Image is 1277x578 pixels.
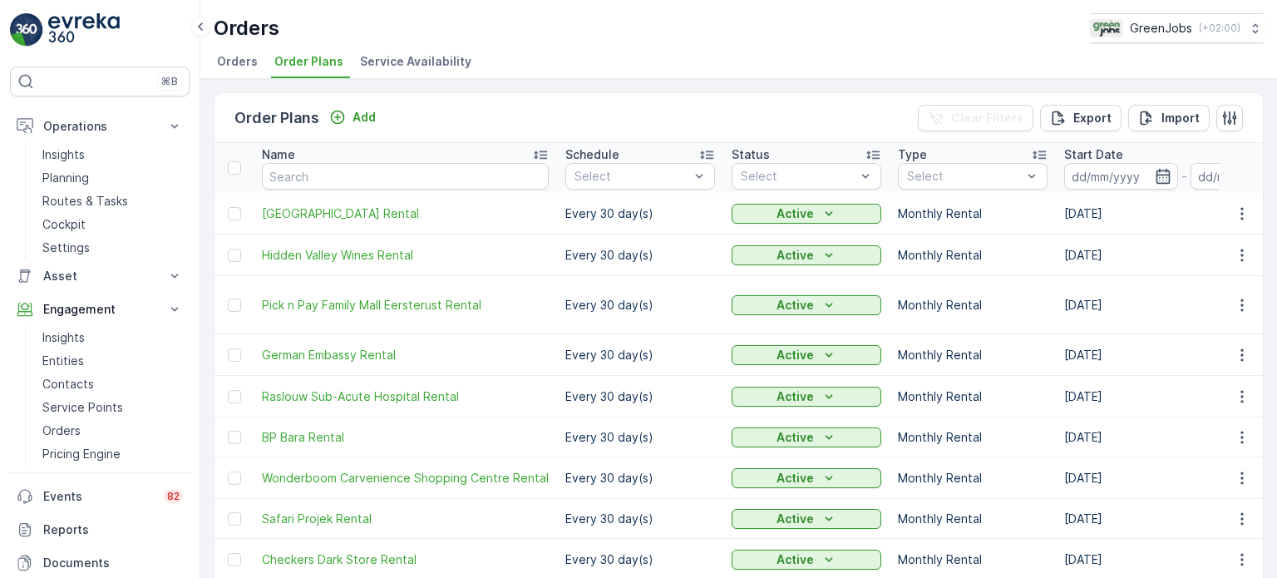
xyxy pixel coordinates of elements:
p: Clear Filters [951,110,1023,126]
p: Add [353,109,376,126]
p: Type [898,146,927,163]
p: Service Points [42,399,123,416]
img: logo_light-DOdMpM7g.png [48,13,120,47]
button: Active [732,245,881,265]
input: dd/mm/yyyy [1064,163,1178,190]
a: Queens Gardens Rental [262,205,549,222]
p: ( +02:00 ) [1199,22,1240,35]
td: Monthly Rental [890,276,1056,334]
p: 82 [167,490,180,503]
td: Monthly Rental [890,235,1056,276]
p: ⌘B [161,75,178,88]
p: Status [732,146,770,163]
p: Active [777,247,814,264]
p: Name [262,146,295,163]
button: Clear Filters [918,105,1033,131]
button: Operations [10,110,190,143]
td: Monthly Rental [890,457,1056,499]
button: Engagement [10,293,190,326]
p: Pricing Engine [42,446,121,462]
a: Insights [36,326,190,349]
td: Monthly Rental [890,193,1056,235]
a: Insights [36,143,190,166]
button: Active [732,345,881,365]
p: Cockpit [42,216,86,233]
span: Wonderboom Carvenience Shopping Centre Rental [262,470,549,487]
td: Monthly Rental [890,376,1056,417]
a: Planning [36,166,190,190]
button: Active [732,468,881,488]
td: Every 30 day(s) [557,376,723,417]
td: Every 30 day(s) [557,499,723,539]
input: Search [262,163,549,190]
div: Toggle Row Selected [228,553,241,566]
td: Every 30 day(s) [557,276,723,334]
a: Events82 [10,480,190,513]
button: Active [732,204,881,224]
p: Active [777,551,814,568]
p: Settings [42,240,90,256]
p: Events [43,488,154,505]
p: Engagement [43,301,156,318]
span: Orders [217,53,258,70]
div: Toggle Row Selected [228,390,241,403]
a: Safari Projek Rental [262,511,549,527]
p: Schedule [565,146,619,163]
p: Active [777,511,814,527]
div: Toggle Row Selected [228,299,241,312]
button: Active [732,427,881,447]
p: Select [741,168,855,185]
a: Pricing Engine [36,442,190,466]
p: Orders [214,15,279,42]
td: Monthly Rental [890,334,1056,376]
p: Import [1161,110,1200,126]
img: logo [10,13,43,47]
span: German Embassy Rental [262,347,549,363]
button: Active [732,550,881,570]
div: Toggle Row Selected [228,207,241,220]
a: Routes & Tasks [36,190,190,213]
button: Asset [10,259,190,293]
a: Raslouw Sub-Acute Hospital Rental [262,388,549,405]
div: Toggle Row Selected [228,472,241,485]
a: Reports [10,513,190,546]
p: Contacts [42,376,94,393]
a: Cockpit [36,213,190,236]
p: GreenJobs [1130,20,1192,37]
div: Toggle Row Selected [228,249,241,262]
p: Orders [42,422,81,439]
p: Active [777,205,814,222]
button: GreenJobs(+02:00) [1090,13,1264,43]
p: Entities [42,353,84,369]
td: Every 30 day(s) [557,193,723,235]
div: Toggle Row Selected [228,431,241,444]
p: Asset [43,268,156,284]
td: Every 30 day(s) [557,417,723,457]
p: Active [777,347,814,363]
p: Documents [43,555,183,571]
p: Active [777,470,814,487]
p: Active [777,388,814,405]
p: Order Plans [234,106,319,130]
button: Active [732,509,881,529]
span: Pick n Pay Family Mall Eersterust Rental [262,297,549,314]
a: Checkers Dark Store Rental [262,551,549,568]
button: Active [732,387,881,407]
div: Toggle Row Selected [228,512,241,526]
div: Toggle Row Selected [228,348,241,362]
p: - [1181,166,1187,186]
td: Every 30 day(s) [557,235,723,276]
img: Green_Jobs_Logo.png [1090,19,1123,37]
a: Entities [36,349,190,373]
td: Monthly Rental [890,499,1056,539]
a: Settings [36,236,190,259]
a: Contacts [36,373,190,396]
td: Monthly Rental [890,417,1056,457]
span: Service Availability [360,53,471,70]
span: BP Bara Rental [262,429,549,446]
p: Active [777,297,814,314]
span: Hidden Valley Wines Rental [262,247,549,264]
span: Order Plans [274,53,343,70]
